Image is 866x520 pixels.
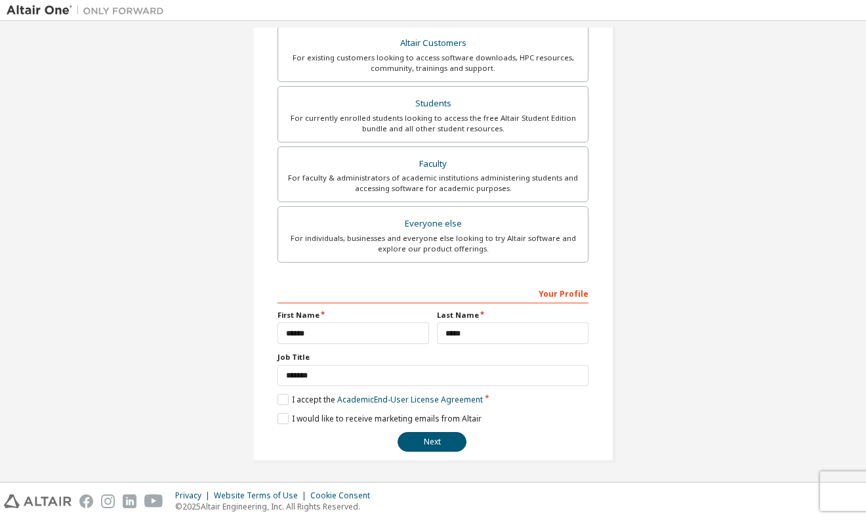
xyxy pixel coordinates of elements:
div: For existing customers looking to access software downloads, HPC resources, community, trainings ... [286,53,580,74]
div: For faculty & administrators of academic institutions administering students and accessing softwa... [286,173,580,194]
div: Your Profile [278,282,588,303]
label: I accept the [278,394,483,405]
div: Cookie Consent [310,490,378,501]
div: Altair Customers [286,34,580,53]
label: I would like to receive marketing emails from Altair [278,413,482,424]
div: Students [286,95,580,113]
div: For currently enrolled students looking to access the free Altair Student Edition bundle and all ... [286,113,580,134]
div: Faculty [286,155,580,173]
label: First Name [278,310,429,320]
a: Academic End-User License Agreement [337,394,483,405]
div: Privacy [175,490,214,501]
img: altair_logo.svg [4,494,72,508]
img: Altair One [7,4,171,17]
img: instagram.svg [101,494,115,508]
div: Everyone else [286,215,580,233]
p: © 2025 Altair Engineering, Inc. All Rights Reserved. [175,501,378,512]
img: youtube.svg [144,494,163,508]
div: For individuals, businesses and everyone else looking to try Altair software and explore our prod... [286,233,580,254]
label: Last Name [437,310,588,320]
button: Next [398,432,466,452]
label: Job Title [278,352,588,362]
img: facebook.svg [79,494,93,508]
img: linkedin.svg [123,494,136,508]
div: Website Terms of Use [214,490,310,501]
